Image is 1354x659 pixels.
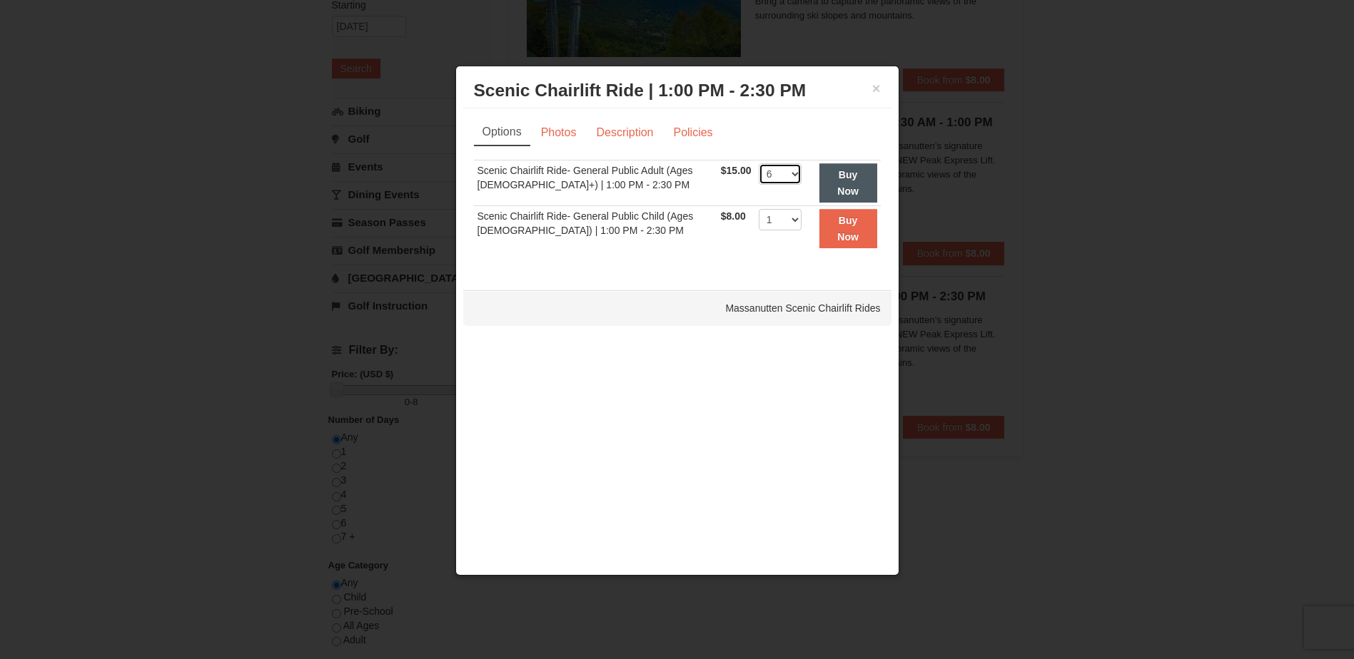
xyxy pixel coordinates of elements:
a: Options [474,119,530,146]
button: Buy Now [819,163,877,203]
span: $8.00 [721,210,746,222]
h3: Scenic Chairlift Ride | 1:00 PM - 2:30 PM [474,80,881,101]
button: × [872,81,881,96]
a: Policies [664,119,722,146]
strong: Buy Now [837,215,859,242]
td: Scenic Chairlift Ride- General Public Adult (Ages [DEMOGRAPHIC_DATA]+) | 1:00 PM - 2:30 PM [474,160,717,206]
a: Photos [532,119,586,146]
strong: Buy Now [837,169,859,196]
span: $15.00 [721,165,752,176]
div: Massanutten Scenic Chairlift Rides [463,290,891,326]
td: Scenic Chairlift Ride- General Public Child (Ages [DEMOGRAPHIC_DATA]) | 1:00 PM - 2:30 PM [474,206,717,251]
a: Description [587,119,662,146]
button: Buy Now [819,209,877,248]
